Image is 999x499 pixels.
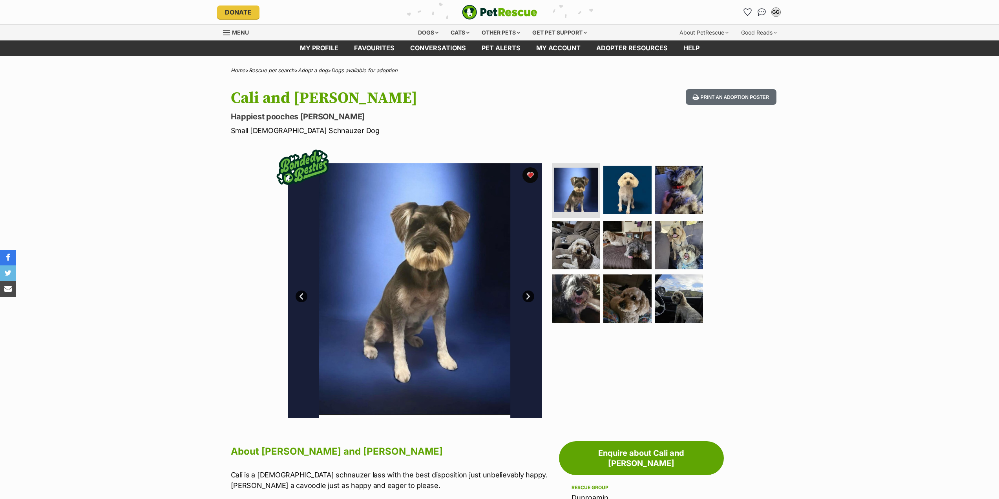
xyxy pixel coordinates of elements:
div: Good Reads [736,25,782,40]
a: Menu [223,25,254,39]
div: Rescue group [572,484,711,491]
a: My account [528,40,588,56]
img: Photo of Cali And Theo [552,221,600,269]
img: Photo of Cali And Theo [655,274,703,323]
img: Photo of Cali And Theo [655,221,703,269]
img: Photo of Cali And Theo [542,163,796,418]
a: Next [522,291,534,302]
img: Photo of Cali And Theo [603,166,652,214]
button: Print an adoption poster [686,89,776,105]
div: Other pets [476,25,526,40]
a: Donate [217,5,259,19]
div: Get pet support [527,25,592,40]
img: chat-41dd97257d64d25036548639549fe6c8038ab92f7586957e7f3b1b290dea8141.svg [758,8,766,16]
h1: Cali and [PERSON_NAME] [231,89,563,107]
a: Adopt a dog [298,67,328,73]
div: Cats [445,25,475,40]
img: bonded besties [271,136,334,199]
a: conversations [402,40,474,56]
div: Dogs [413,25,444,40]
a: Rescue pet search [249,67,294,73]
img: Photo of Cali And Theo [603,274,652,323]
a: Favourites [741,6,754,18]
p: Happiest pooches [PERSON_NAME] [231,111,563,122]
a: Adopter resources [588,40,676,56]
ul: Account quick links [741,6,782,18]
a: PetRescue [462,5,537,20]
div: > > > [211,68,788,73]
img: Photo of Cali And Theo [603,221,652,269]
img: Photo of Cali And Theo [554,168,598,212]
a: Dogs available for adoption [331,67,398,73]
img: logo-e224e6f780fb5917bec1dbf3a21bbac754714ae5b6737aabdf751b685950b380.svg [462,5,537,20]
a: Pet alerts [474,40,528,56]
img: Photo of Cali And Theo [655,166,703,214]
a: Home [231,67,245,73]
a: Favourites [346,40,402,56]
h2: About [PERSON_NAME] and [PERSON_NAME] [231,443,555,460]
a: Enquire about Cali and [PERSON_NAME] [559,441,724,475]
a: Help [676,40,707,56]
div: GG [772,8,780,16]
a: Conversations [756,6,768,18]
button: My account [770,6,782,18]
button: favourite [522,167,538,183]
span: Menu [232,29,249,36]
p: Small [DEMOGRAPHIC_DATA] Schnauzer Dog [231,125,563,136]
img: Photo of Cali And Theo [288,163,542,418]
div: About PetRescue [674,25,734,40]
a: Prev [296,291,307,302]
a: My profile [292,40,346,56]
img: Photo of Cali And Theo [552,274,600,323]
p: Cali is a [DEMOGRAPHIC_DATA] schnauzer lass with the best disposition just unbelievably happy. [P... [231,470,555,491]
